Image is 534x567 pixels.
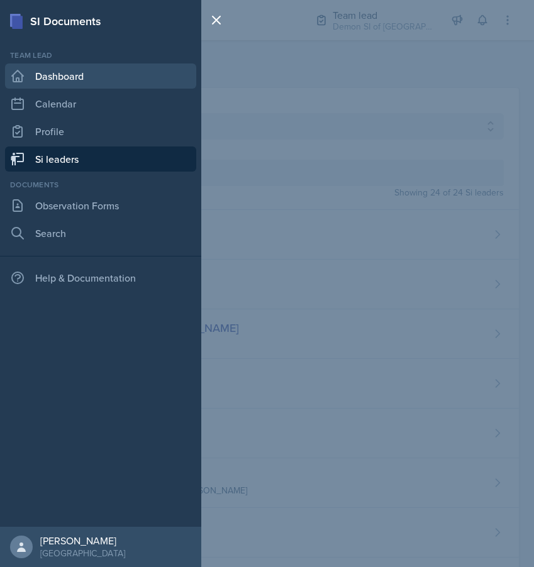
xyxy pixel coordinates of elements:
a: Calendar [5,91,196,116]
div: [GEOGRAPHIC_DATA] [40,547,125,559]
a: Observation Forms [5,193,196,218]
a: Search [5,221,196,246]
div: Team lead [5,50,196,61]
div: Help & Documentation [5,265,196,290]
a: Si leaders [5,146,196,172]
div: [PERSON_NAME] [40,534,125,547]
div: Documents [5,179,196,190]
a: Dashboard [5,63,196,89]
a: Profile [5,119,196,144]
